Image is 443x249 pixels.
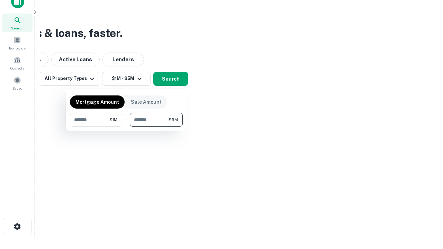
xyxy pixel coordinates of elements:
[109,117,117,123] span: $1M
[408,194,443,227] iframe: Chat Widget
[75,98,119,106] p: Mortgage Amount
[131,98,162,106] p: Sale Amount
[169,117,178,123] span: $5M
[125,113,127,127] div: -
